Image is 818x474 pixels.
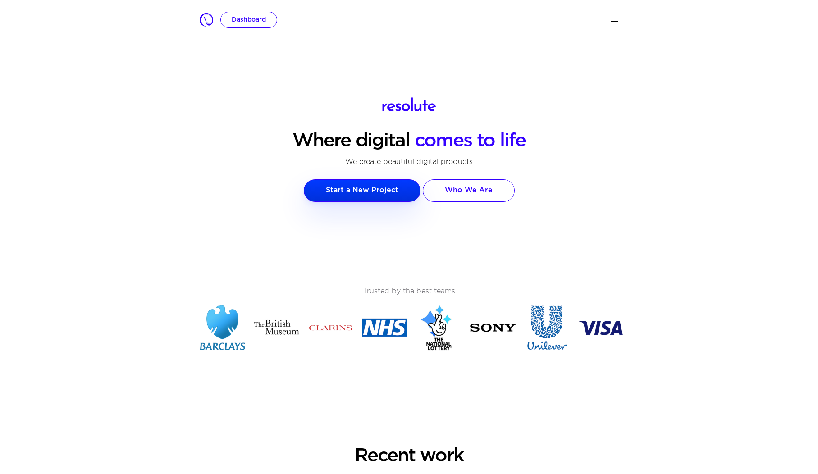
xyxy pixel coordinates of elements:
img: National Lottery [416,305,462,351]
img: Clarins [308,305,353,351]
img: Unilever [524,305,570,351]
p: We create beautiful digital products [200,156,619,169]
a: Dashboard [220,12,277,28]
img: British Museum [254,305,299,351]
a: Who We Are [423,179,515,202]
h1: Where digital [200,130,619,152]
img: NHS [362,305,407,351]
p: Trusted by the best teams [200,285,619,298]
span: comes to life [415,132,526,150]
a: Start a New Project [304,179,420,202]
img: Visa [578,305,624,351]
img: Sony [470,305,516,351]
img: logo.svg [382,97,436,112]
button: Toggle navigation [608,13,619,27]
img: Barclays [200,305,245,350]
